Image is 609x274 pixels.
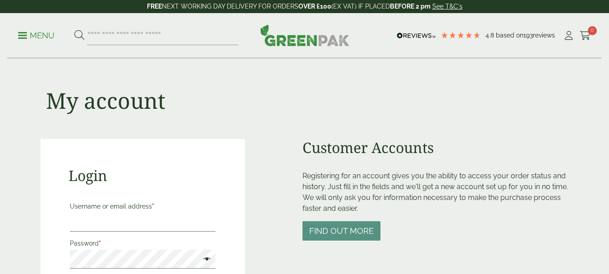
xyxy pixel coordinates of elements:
a: Menu [18,30,55,39]
strong: FREE [147,3,162,10]
i: My Account [563,31,574,40]
img: REVIEWS.io [397,33,436,39]
h1: My account [46,88,165,114]
strong: OVER £100 [298,3,331,10]
strong: BEFORE 2 pm [390,3,430,10]
a: 0 [580,29,591,42]
span: 193 [523,32,533,39]
div: 4.8 Stars [440,31,481,39]
a: See T&C's [432,3,462,10]
p: Registering for an account gives you the ability to access your order status and history. Just fi... [302,171,569,214]
button: Find out more [302,221,380,241]
label: Password [70,237,215,250]
h2: Login [69,167,217,184]
a: Find out more [302,227,380,236]
i: Cart [580,31,591,40]
h2: Customer Accounts [302,139,569,156]
span: 0 [588,26,597,35]
img: GreenPak Supplies [260,24,349,46]
span: Based on [496,32,523,39]
p: Menu [18,30,55,41]
span: reviews [533,32,555,39]
span: 4.8 [485,32,496,39]
label: Username or email address [70,200,215,213]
